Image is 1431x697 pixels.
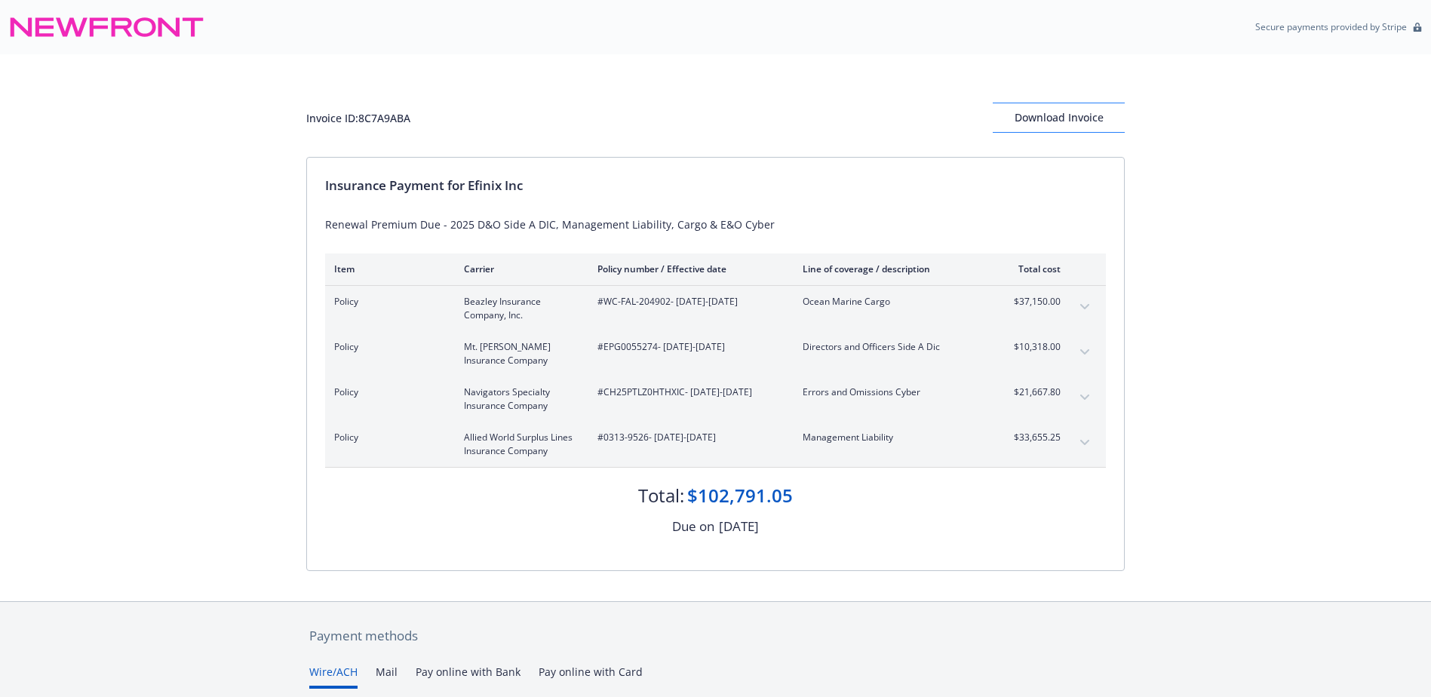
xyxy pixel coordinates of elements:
button: Pay online with Card [539,664,643,689]
span: Policy [334,431,440,444]
span: Navigators Specialty Insurance Company [464,385,573,413]
span: Ocean Marine Cargo [803,295,980,309]
div: PolicyMt. [PERSON_NAME] Insurance Company#EPG0055274- [DATE]-[DATE]Directors and Officers Side A ... [325,331,1106,376]
div: Line of coverage / description [803,263,980,275]
span: Beazley Insurance Company, Inc. [464,295,573,322]
div: $102,791.05 [687,483,793,508]
span: Policy [334,385,440,399]
div: PolicyBeazley Insurance Company, Inc.#WC-FAL-204902- [DATE]-[DATE]Ocean Marine Cargo$37,150.00exp... [325,286,1106,331]
div: Carrier [464,263,573,275]
span: Allied World Surplus Lines Insurance Company [464,431,573,458]
div: Download Invoice [993,103,1125,132]
button: Pay online with Bank [416,664,521,689]
div: Total cost [1004,263,1061,275]
div: Due on [672,517,714,536]
button: Mail [376,664,398,689]
span: $37,150.00 [1004,295,1061,309]
div: Policy number / Effective date [597,263,778,275]
button: Download Invoice [993,103,1125,133]
button: Wire/ACH [309,664,358,689]
div: Item [334,263,440,275]
span: #EPG0055274 - [DATE]-[DATE] [597,340,778,354]
span: $10,318.00 [1004,340,1061,354]
span: #WC-FAL-204902 - [DATE]-[DATE] [597,295,778,309]
button: expand content [1073,431,1097,455]
p: Secure payments provided by Stripe [1255,20,1407,33]
div: Total: [638,483,684,508]
div: PolicyNavigators Specialty Insurance Company#CH25PTLZ0HTHXIC- [DATE]-[DATE]Errors and Omissions C... [325,376,1106,422]
span: Mt. [PERSON_NAME] Insurance Company [464,340,573,367]
div: PolicyAllied World Surplus Lines Insurance Company#0313-9526- [DATE]-[DATE]Management Liability$3... [325,422,1106,467]
span: #0313-9526 - [DATE]-[DATE] [597,431,778,444]
span: Directors and Officers Side A Dic [803,340,980,354]
div: Invoice ID: 8C7A9ABA [306,110,410,126]
span: Policy [334,295,440,309]
div: Renewal Premium Due - 2025 D&O Side A DIC, Management Liability, Cargo & E&O Cyber [325,216,1106,232]
button: expand content [1073,340,1097,364]
div: Payment methods [309,626,1122,646]
button: expand content [1073,385,1097,410]
div: Insurance Payment for Efinix Inc [325,176,1106,195]
span: Policy [334,340,440,354]
span: $33,655.25 [1004,431,1061,444]
span: #CH25PTLZ0HTHXIC - [DATE]-[DATE] [597,385,778,399]
span: Errors and Omissions Cyber [803,385,980,399]
div: [DATE] [719,517,759,536]
span: Management Liability [803,431,980,444]
span: $21,667.80 [1004,385,1061,399]
button: expand content [1073,295,1097,319]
